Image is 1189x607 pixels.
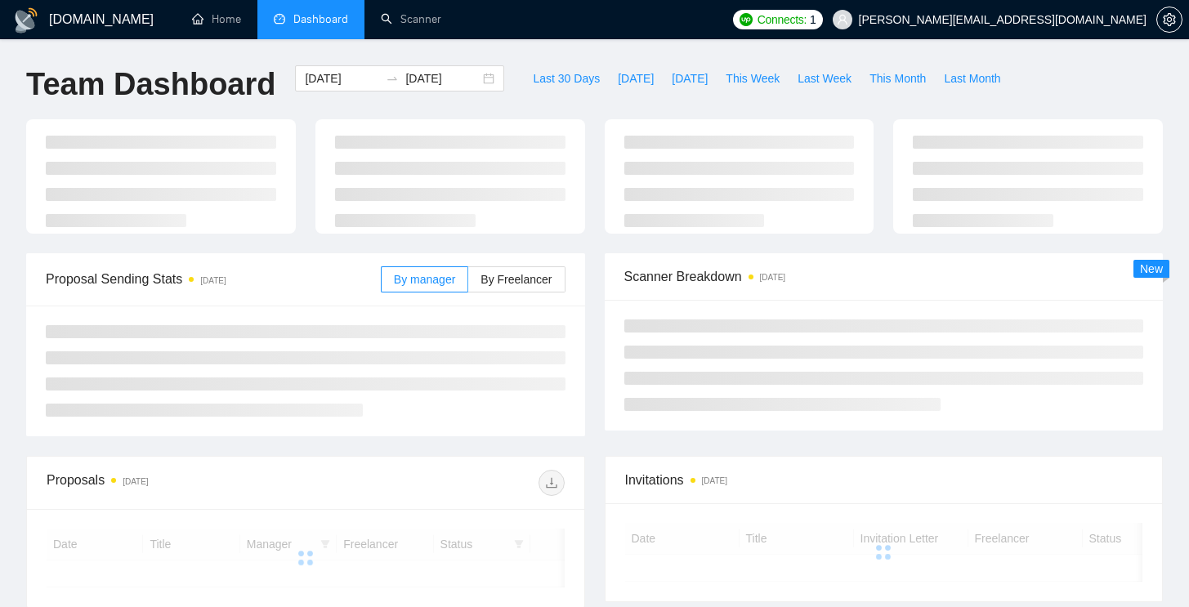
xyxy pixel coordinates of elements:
a: searchScanner [381,12,441,26]
button: setting [1156,7,1182,33]
span: Scanner Breakdown [624,266,1144,287]
button: Last Week [789,65,860,91]
button: This Week [717,65,789,91]
time: [DATE] [200,276,226,285]
span: This Month [869,69,926,87]
img: logo [13,7,39,33]
span: This Week [726,69,780,87]
span: user [837,14,848,25]
span: New [1140,262,1163,275]
a: homeHome [192,12,241,26]
time: [DATE] [702,476,727,485]
input: Start date [305,69,379,87]
iframe: Intercom live chat [1133,551,1173,591]
span: By Freelancer [481,273,552,286]
button: [DATE] [609,65,663,91]
span: Last 30 Days [533,69,600,87]
span: swap-right [386,72,399,85]
span: to [386,72,399,85]
button: This Month [860,65,935,91]
h1: Team Dashboard [26,65,275,104]
button: Last Month [935,65,1009,91]
button: [DATE] [663,65,717,91]
span: Invitations [625,470,1143,490]
span: Dashboard [293,12,348,26]
time: [DATE] [123,477,148,486]
input: End date [405,69,480,87]
span: [DATE] [618,69,654,87]
time: [DATE] [760,273,785,282]
span: setting [1157,13,1182,26]
a: setting [1156,13,1182,26]
span: By manager [394,273,455,286]
span: Last Month [944,69,1000,87]
button: Last 30 Days [524,65,609,91]
div: Proposals [47,470,306,496]
span: Connects: [758,11,807,29]
span: dashboard [274,13,285,25]
span: Proposal Sending Stats [46,269,381,289]
span: Last Week [798,69,852,87]
span: 1 [810,11,816,29]
img: upwork-logo.png [740,13,753,26]
span: [DATE] [672,69,708,87]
